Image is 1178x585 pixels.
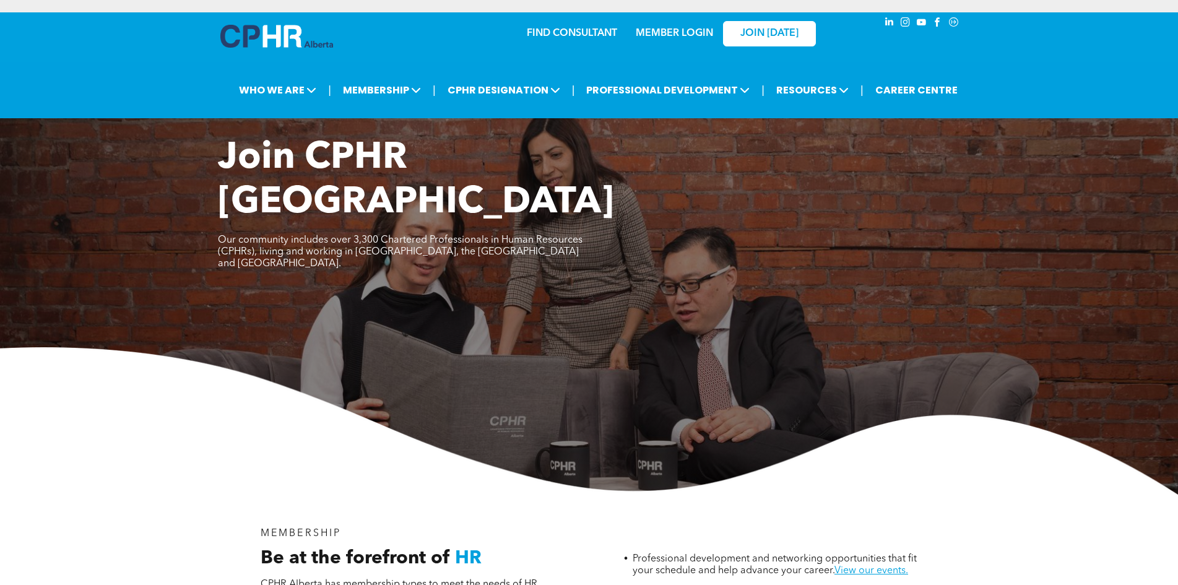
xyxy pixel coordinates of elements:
span: HR [455,549,482,568]
span: MEMBERSHIP [261,529,342,539]
span: CPHR DESIGNATION [444,79,564,102]
a: Social network [947,15,961,32]
span: Join CPHR [GEOGRAPHIC_DATA] [218,140,614,222]
li: | [433,77,436,103]
a: MEMBER LOGIN [636,28,713,38]
a: facebook [931,15,945,32]
span: RESOURCES [773,79,852,102]
a: JOIN [DATE] [723,21,816,46]
li: | [761,77,764,103]
a: instagram [899,15,912,32]
a: linkedin [883,15,896,32]
li: | [328,77,331,103]
img: A blue and white logo for cp alberta [220,25,333,48]
li: | [572,77,575,103]
a: CAREER CENTRE [872,79,961,102]
span: PROFESSIONAL DEVELOPMENT [583,79,753,102]
span: Our community includes over 3,300 Chartered Professionals in Human Resources (CPHRs), living and ... [218,235,583,269]
li: | [860,77,864,103]
a: youtube [915,15,929,32]
span: Professional development and networking opportunities that fit your schedule and help advance you... [633,554,917,576]
span: MEMBERSHIP [339,79,425,102]
span: WHO WE ARE [235,79,320,102]
span: Be at the forefront of [261,549,450,568]
a: View our events. [834,566,908,576]
span: JOIN [DATE] [740,28,799,40]
a: FIND CONSULTANT [527,28,617,38]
